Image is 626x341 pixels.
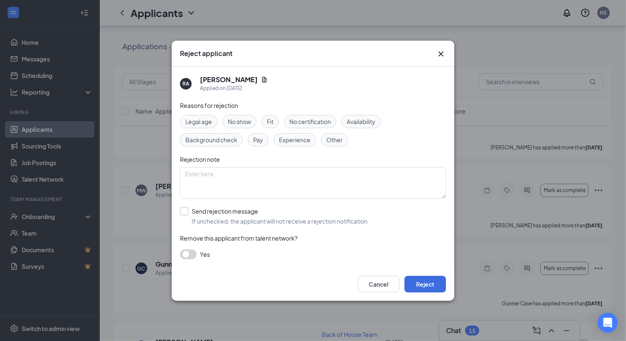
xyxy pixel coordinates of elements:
span: Availability [347,117,375,126]
svg: Document [261,76,268,83]
svg: Cross [436,49,446,59]
h5: [PERSON_NAME] [200,75,258,84]
span: Pay [253,135,263,144]
span: Remove this applicant from talent network? [180,234,298,242]
button: Close [436,49,446,59]
span: Experience [279,135,311,144]
span: Rejection note [180,156,220,163]
span: No certification [289,117,331,126]
span: Yes [200,249,210,259]
button: Cancel [358,276,399,292]
span: Background check [185,135,237,144]
span: Legal age [185,117,212,126]
div: Applied on [DATE] [200,84,268,93]
div: Open Intercom Messenger [598,313,618,333]
span: Other [326,135,343,144]
span: No show [228,117,251,126]
div: RA [182,80,189,87]
span: Reasons for rejection [180,102,238,109]
span: Fit [267,117,274,126]
h3: Reject applicant [180,49,232,58]
button: Reject [404,276,446,292]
